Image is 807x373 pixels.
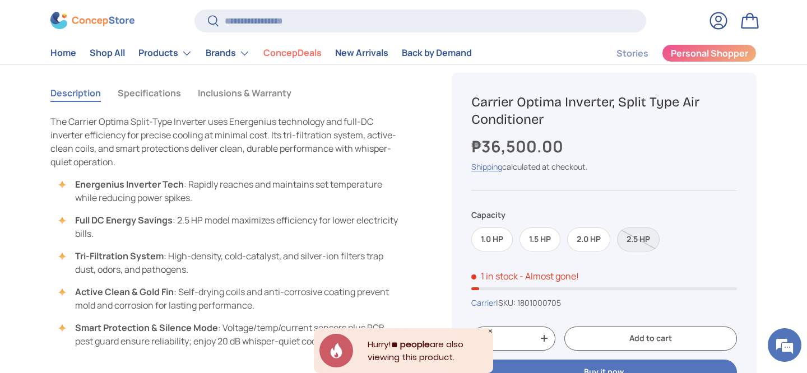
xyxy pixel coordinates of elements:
[50,43,76,64] a: Home
[517,297,561,308] span: 1801000705
[75,286,174,298] strong: Active Clean & Gold Fin
[335,43,388,64] a: New Arrivals
[75,250,164,262] strong: Tri-Filtration System
[402,43,472,64] a: Back by Demand
[6,251,214,291] textarea: Type your message and hit 'Enter'
[62,249,398,276] li: : High-density, cold-catalyst, and silver-ion filters trap dust, odors, and pathogens.
[617,227,660,251] label: Sold out
[50,115,396,168] span: The Carrier Optima Split-Type Inverter uses Energenius technology and full-DC inverter efficiency...
[75,178,184,190] strong: Energenius Inverter Tech
[65,114,155,227] span: We're online!
[471,94,737,128] h1: Carrier Optima Inverter, Split Type Air Conditioner
[58,63,188,77] div: Chat with us now
[564,327,737,351] button: Add to cart
[199,42,257,64] summary: Brands
[662,44,757,62] a: Personal Shopper
[471,209,505,221] legend: Capacity
[90,43,125,64] a: Shop All
[62,285,398,312] li: : Self-drying coils and anti-corrosive coating prevent mold and corrosion for lasting performance.
[50,12,134,30] img: ConcepStore
[498,297,516,308] span: SKU:
[471,162,502,172] a: Shipping
[50,80,101,106] button: Description
[471,136,566,157] strong: ₱36,500.00
[132,42,199,64] summary: Products
[671,49,748,58] span: Personal Shopper
[50,42,472,64] nav: Primary
[471,270,518,282] span: 1 in stock
[62,213,398,240] li: : 2.5 HP model maximizes efficiency for lower electricity bills.
[62,321,398,348] li: : Voltage/temp/current sensors plus PCB pest guard ensure reliability; enjoy 20 dB whisper-quiet ...
[184,6,211,32] div: Minimize live chat window
[496,297,561,308] span: |
[471,297,496,308] a: Carrier
[263,43,322,64] a: ConcepDeals
[75,214,173,226] strong: Full DC Energy Savings
[520,270,579,282] p: - Almost gone!
[488,328,493,334] div: Close
[590,42,757,64] nav: Secondary
[616,43,648,64] a: Stories
[118,80,181,106] button: Specifications
[471,161,737,173] div: calculated at checkout.
[62,178,398,204] li: : Rapidly reaches and maintains set temperature while reducing power spikes.
[75,321,218,334] strong: Smart Protection & Silence Mode
[198,80,291,106] button: Inclusions & Warranty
